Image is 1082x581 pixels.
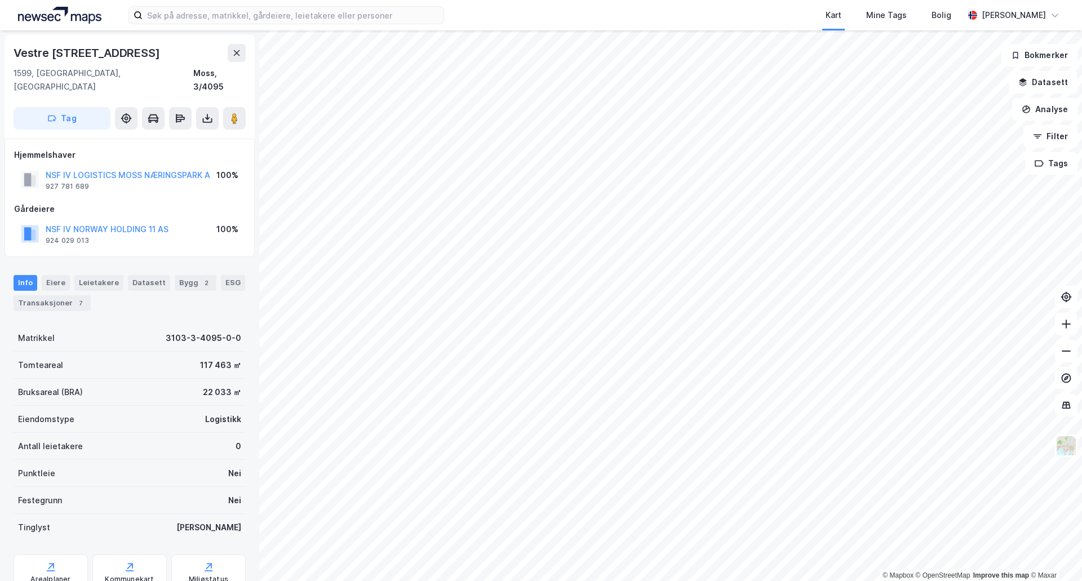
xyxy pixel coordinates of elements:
[203,385,241,399] div: 22 033 ㎡
[216,168,238,182] div: 100%
[973,571,1029,579] a: Improve this map
[74,275,123,291] div: Leietakere
[205,413,241,426] div: Logistikk
[916,571,970,579] a: OpenStreetMap
[166,331,241,345] div: 3103-3-4095-0-0
[18,7,101,24] img: logo.a4113a55bc3d86da70a041830d287a7e.svg
[18,413,74,426] div: Eiendomstype
[826,8,841,22] div: Kart
[1026,527,1082,581] iframe: Chat Widget
[175,275,216,291] div: Bygg
[128,275,170,291] div: Datasett
[1012,98,1077,121] button: Analyse
[14,66,193,94] div: 1599, [GEOGRAPHIC_DATA], [GEOGRAPHIC_DATA]
[18,385,83,399] div: Bruksareal (BRA)
[14,148,245,162] div: Hjemmelshaver
[14,202,245,216] div: Gårdeiere
[228,494,241,507] div: Nei
[982,8,1046,22] div: [PERSON_NAME]
[216,223,238,236] div: 100%
[18,358,63,372] div: Tomteareal
[14,107,110,130] button: Tag
[236,440,241,453] div: 0
[18,440,83,453] div: Antall leietakere
[18,521,50,534] div: Tinglyst
[46,236,89,245] div: 924 029 013
[75,298,86,309] div: 7
[1023,125,1077,148] button: Filter
[18,467,55,480] div: Punktleie
[883,571,914,579] a: Mapbox
[1056,435,1077,456] img: Z
[46,182,89,191] div: 927 781 689
[143,7,444,24] input: Søk på adresse, matrikkel, gårdeiere, leietakere eller personer
[221,275,245,291] div: ESG
[201,277,212,289] div: 2
[18,331,55,345] div: Matrikkel
[1009,71,1077,94] button: Datasett
[228,467,241,480] div: Nei
[932,8,951,22] div: Bolig
[14,295,91,311] div: Transaksjoner
[18,494,62,507] div: Festegrunn
[176,521,241,534] div: [PERSON_NAME]
[1025,152,1077,175] button: Tags
[42,275,70,291] div: Eiere
[193,66,246,94] div: Moss, 3/4095
[866,8,907,22] div: Mine Tags
[1001,44,1077,66] button: Bokmerker
[200,358,241,372] div: 117 463 ㎡
[14,275,37,291] div: Info
[14,44,162,62] div: Vestre [STREET_ADDRESS]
